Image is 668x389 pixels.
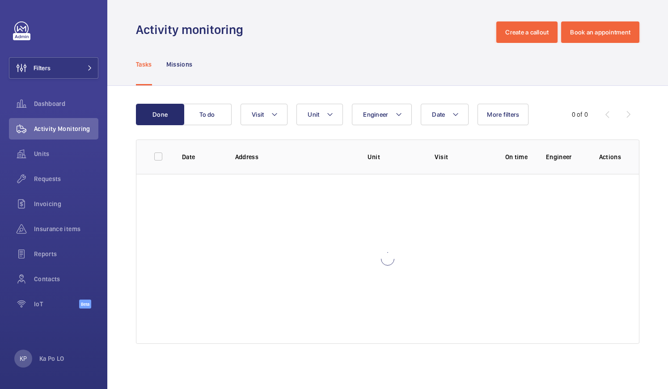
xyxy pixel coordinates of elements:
[368,152,420,161] p: Unit
[421,104,469,125] button: Date
[34,99,98,108] span: Dashboard
[501,152,532,161] p: On time
[136,60,152,69] p: Tasks
[352,104,412,125] button: Engineer
[20,354,27,363] p: KP
[166,60,193,69] p: Missions
[241,104,287,125] button: Visit
[572,110,588,119] div: 0 of 0
[34,149,98,158] span: Units
[34,275,98,283] span: Contacts
[478,104,528,125] button: More filters
[34,174,98,183] span: Requests
[9,57,98,79] button: Filters
[561,21,639,43] button: Book an appointment
[136,21,249,38] h1: Activity monitoring
[34,124,98,133] span: Activity Monitoring
[432,111,445,118] span: Date
[182,152,221,161] p: Date
[39,354,64,363] p: Ka Po LO
[308,111,319,118] span: Unit
[487,111,519,118] span: More filters
[79,300,91,309] span: Beta
[435,152,486,161] p: Visit
[363,111,388,118] span: Engineer
[136,104,184,125] button: Done
[496,21,558,43] button: Create a callout
[183,104,232,125] button: To do
[34,300,79,309] span: IoT
[34,199,98,208] span: Invoicing
[546,152,585,161] p: Engineer
[34,224,98,233] span: Insurance items
[599,152,621,161] p: Actions
[34,249,98,258] span: Reports
[235,152,354,161] p: Address
[296,104,343,125] button: Unit
[252,111,264,118] span: Visit
[34,63,51,72] span: Filters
